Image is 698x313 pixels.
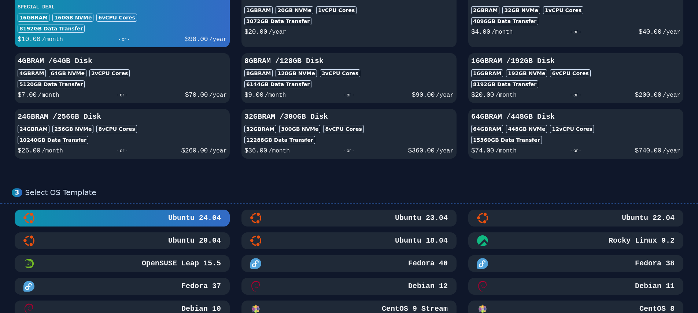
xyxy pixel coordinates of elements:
[18,56,227,66] h3: 4GB RAM / 64 GB Disk
[96,125,137,133] div: 8 vCPU Cores
[241,210,457,227] button: Ubuntu 23.04Ubuntu 23.04
[185,36,208,43] span: $ 98.00
[506,125,547,133] div: 448 GB NVMe
[468,109,683,159] button: 64GBRAM /448GB Disk64GBRAM448GB NVMe12vCPU Cores15360GB Data Transfer$74.00/month- or -$740.00/year
[181,147,208,154] span: $ 260.00
[25,188,686,197] div: Select OS Template
[634,258,675,269] h3: Fedora 38
[15,210,230,227] button: Ubuntu 24.04Ubuntu 24.04
[468,278,683,295] button: Debian 11Debian 11
[663,92,680,99] span: /year
[15,232,230,249] button: Ubuntu 20.04Ubuntu 20.04
[265,92,286,99] span: /month
[477,281,488,292] img: Debian 11
[506,69,547,77] div: 192 GB NVMe
[477,235,488,246] img: Rocky Linux 9.2
[471,56,680,66] h3: 16GB RAM / 192 GB Disk
[52,125,93,133] div: 256 GB NVMe
[663,29,680,36] span: /year
[436,92,454,99] span: /year
[620,213,675,223] h3: Ubuntu 22.04
[502,6,540,14] div: 32 GB NVMe
[269,29,286,36] span: /year
[495,92,517,99] span: /month
[407,258,448,269] h3: Fedora 40
[18,36,40,43] span: $ 10.00
[471,136,542,144] div: 15360 GB Data Transfer
[244,91,263,99] span: $ 9.00
[477,258,488,269] img: Fedora 38
[286,90,411,100] div: - or -
[18,14,49,22] div: 16GB RAM
[471,147,494,154] span: $ 74.00
[63,34,185,44] div: - or -
[180,281,221,291] h3: Fedora 37
[276,6,313,14] div: 20 GB NVMe
[468,53,683,103] button: 16GBRAM /192GB Disk16GBRAM192GB NVMe6vCPU Cores8192GB Data Transfer$20.00/month- or -$200.00/year
[18,147,40,154] span: $ 26.00
[167,236,221,246] h3: Ubuntu 20.04
[471,69,503,77] div: 16GB RAM
[250,281,261,292] img: Debian 12
[15,53,230,103] button: 4GBRAM /64GB Disk4GBRAM64GB NVMe2vCPU Cores5120GB Data Transfer$7.00/month- or -$70.00/year
[18,3,227,11] h3: SPECIAL DEAL
[18,25,85,33] div: 8192 GB Data Transfer
[244,147,267,154] span: $ 36.00
[276,69,317,77] div: 128 GB NVMe
[241,255,457,272] button: Fedora 40Fedora 40
[269,148,290,154] span: /month
[244,80,311,88] div: 6144 GB Data Transfer
[18,136,88,144] div: 10240 GB Data Transfer
[634,281,675,291] h3: Debian 11
[23,258,34,269] img: OpenSUSE Leap 15.5 Minimal
[550,69,590,77] div: 6 vCPU Cores
[96,14,137,22] div: 6 vCPU Cores
[49,69,86,77] div: 64 GB NVMe
[241,278,457,295] button: Debian 12Debian 12
[492,29,513,36] span: /month
[290,146,408,156] div: - or -
[320,69,360,77] div: 3 vCPU Cores
[316,6,357,14] div: 1 vCPU Cores
[471,125,503,133] div: 64GB RAM
[244,125,276,133] div: 32GB RAM
[209,36,227,43] span: /year
[18,125,49,133] div: 24GB RAM
[140,258,221,269] h3: OpenSUSE Leap 15.5
[250,258,261,269] img: Fedora 40
[52,14,93,22] div: 160 GB NVMe
[244,28,267,36] span: $ 20.00
[23,213,34,224] img: Ubuntu 24.04
[471,17,538,25] div: 4096 GB Data Transfer
[279,125,320,133] div: 300 GB NVMe
[241,53,457,103] button: 8GBRAM /128GB Disk8GBRAM128GB NVMe3vCPU Cores6144GB Data Transfer$9.00/month- or -$90.00/year
[543,6,583,14] div: 1 vCPU Cores
[23,281,34,292] img: Fedora 37
[471,112,680,122] h3: 64GB RAM / 448 GB Disk
[244,17,311,25] div: 3072 GB Data Transfer
[408,147,435,154] span: $ 360.00
[471,91,494,99] span: $ 20.00
[663,148,680,154] span: /year
[185,91,208,99] span: $ 70.00
[244,69,273,77] div: 8GB RAM
[23,235,34,246] img: Ubuntu 20.04
[18,69,46,77] div: 4GB RAM
[517,90,635,100] div: - or -
[436,148,454,154] span: /year
[59,90,185,100] div: - or -
[241,232,457,249] button: Ubuntu 18.04Ubuntu 18.04
[241,109,457,159] button: 32GBRAM /300GB Disk32GBRAM300GB NVMe8vCPU Cores12288GB Data Transfer$36.00/month- or -$360.00/year
[244,136,315,144] div: 12288 GB Data Transfer
[250,235,261,246] img: Ubuntu 18.04
[15,109,230,159] button: 24GBRAM /256GB Disk24GBRAM256GB NVMe8vCPU Cores10240GB Data Transfer$26.00/month- or -$260.00/year
[244,112,454,122] h3: 32GB RAM / 300 GB Disk
[250,213,261,224] img: Ubuntu 23.04
[513,27,638,37] div: - or -
[18,112,227,122] h3: 24GB RAM / 256 GB Disk
[244,56,454,66] h3: 8GB RAM / 128 GB Disk
[209,148,227,154] span: /year
[323,125,363,133] div: 8 vCPU Cores
[12,188,22,197] div: 3
[15,255,230,272] button: OpenSUSE Leap 15.5 MinimalOpenSUSE Leap 15.5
